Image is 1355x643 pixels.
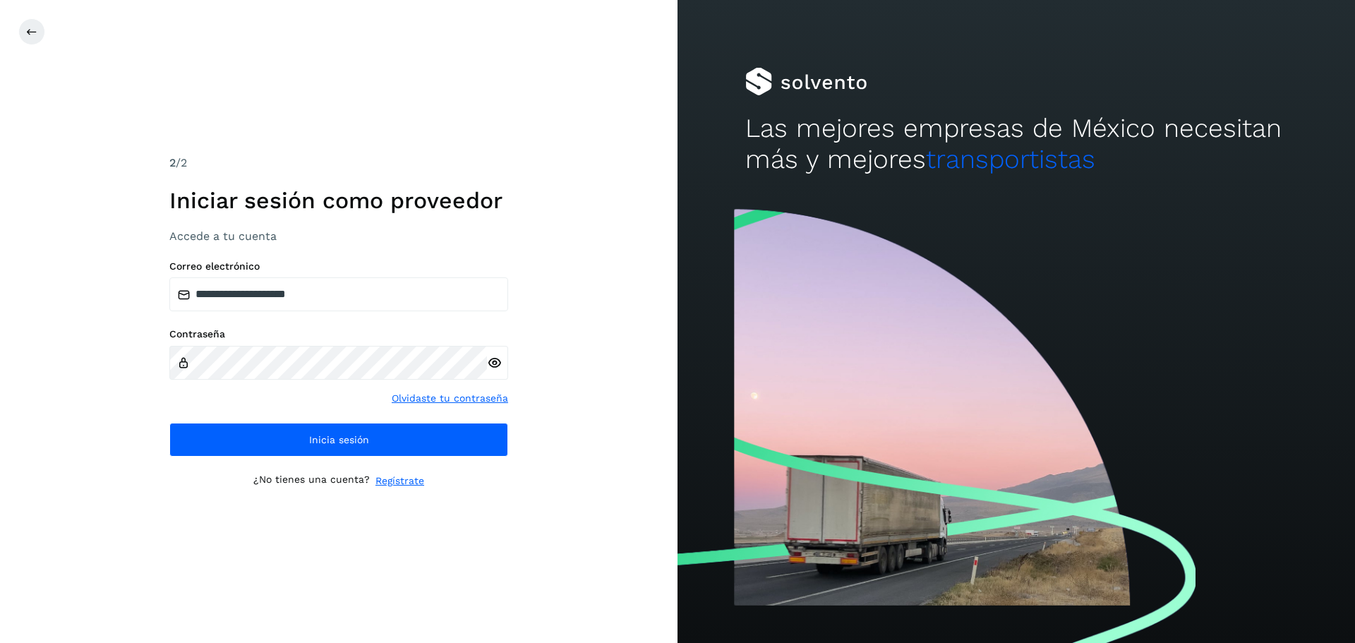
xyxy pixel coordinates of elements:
a: Olvidaste tu contraseña [392,391,508,406]
span: Inicia sesión [309,435,369,445]
h3: Accede a tu cuenta [169,229,508,243]
span: 2 [169,156,176,169]
a: Regístrate [375,474,424,488]
h1: Iniciar sesión como proveedor [169,187,508,214]
button: Inicia sesión [169,423,508,457]
label: Correo electrónico [169,260,508,272]
span: transportistas [926,144,1095,174]
label: Contraseña [169,328,508,340]
h2: Las mejores empresas de México necesitan más y mejores [745,113,1287,176]
div: /2 [169,155,508,172]
p: ¿No tienes una cuenta? [253,474,370,488]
